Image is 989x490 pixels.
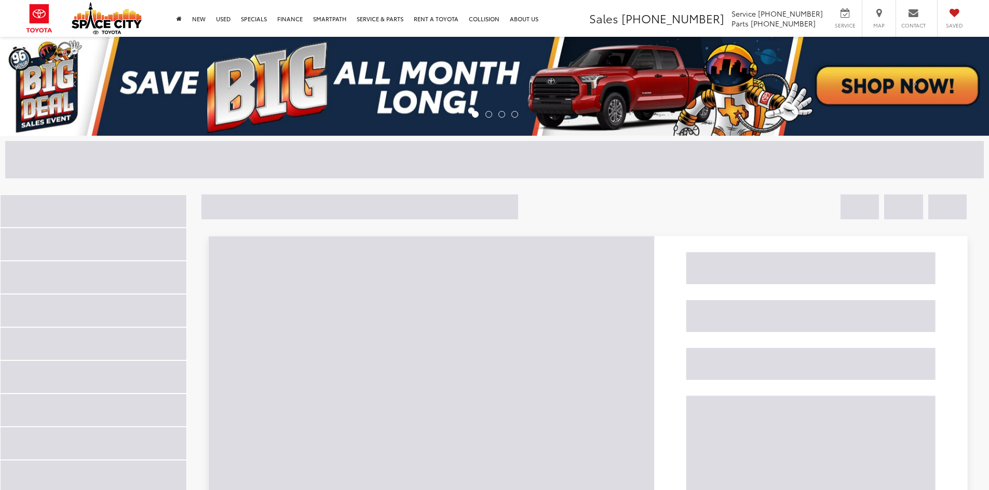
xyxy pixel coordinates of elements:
span: Service [833,22,857,29]
span: Map [868,22,890,29]
img: Space City Toyota [72,2,142,34]
span: [PHONE_NUMBER] [758,8,823,19]
span: Parts [731,18,749,29]
span: [PHONE_NUMBER] [751,18,816,29]
span: Saved [943,22,966,29]
span: Service [731,8,756,19]
span: [PHONE_NUMBER] [621,10,724,26]
span: Contact [901,22,926,29]
span: Sales [589,10,618,26]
